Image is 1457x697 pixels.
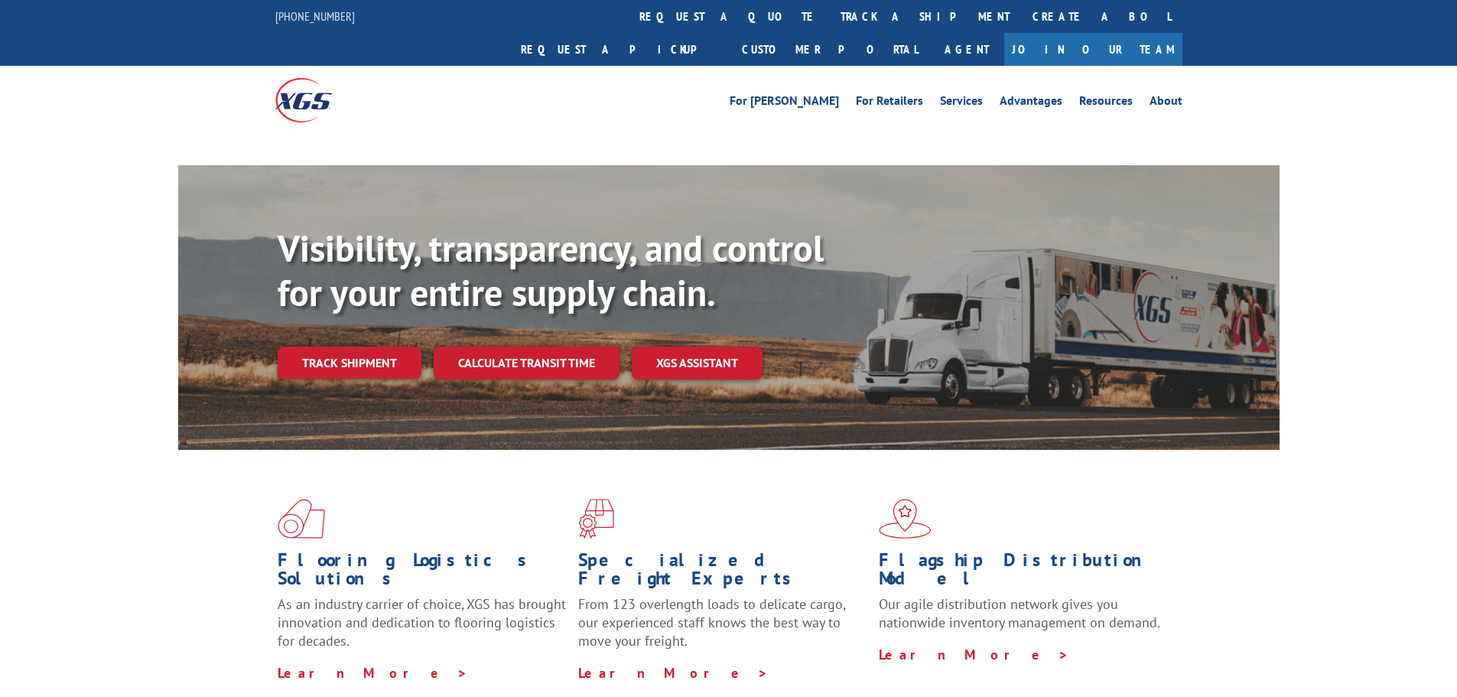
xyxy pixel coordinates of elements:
[434,347,620,379] a: Calculate transit time
[578,664,769,682] a: Learn More >
[1004,33,1182,66] a: Join Our Team
[632,347,763,379] a: XGS ASSISTANT
[879,551,1168,595] h1: Flagship Distribution Model
[578,551,867,595] h1: Specialized Freight Experts
[730,33,929,66] a: Customer Portal
[278,595,566,650] span: As an industry carrier of choice, XGS has brought innovation and dedication to flooring logistics...
[879,499,932,539] img: xgs-icon-flagship-distribution-model-red
[940,95,983,112] a: Services
[275,8,355,24] a: [PHONE_NUMBER]
[1000,95,1062,112] a: Advantages
[730,95,839,112] a: For [PERSON_NAME]
[856,95,923,112] a: For Retailers
[879,595,1160,631] span: Our agile distribution network gives you nationwide inventory management on demand.
[278,499,325,539] img: xgs-icon-total-supply-chain-intelligence-red
[578,595,867,663] p: From 123 overlength loads to delicate cargo, our experienced staff knows the best way to move you...
[509,33,730,66] a: Request a pickup
[879,646,1069,663] a: Learn More >
[1079,95,1133,112] a: Resources
[278,224,824,316] b: Visibility, transparency, and control for your entire supply chain.
[578,499,614,539] img: xgs-icon-focused-on-flooring-red
[278,347,421,379] a: Track shipment
[278,664,468,682] a: Learn More >
[1150,95,1182,112] a: About
[929,33,1004,66] a: Agent
[278,551,567,595] h1: Flooring Logistics Solutions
